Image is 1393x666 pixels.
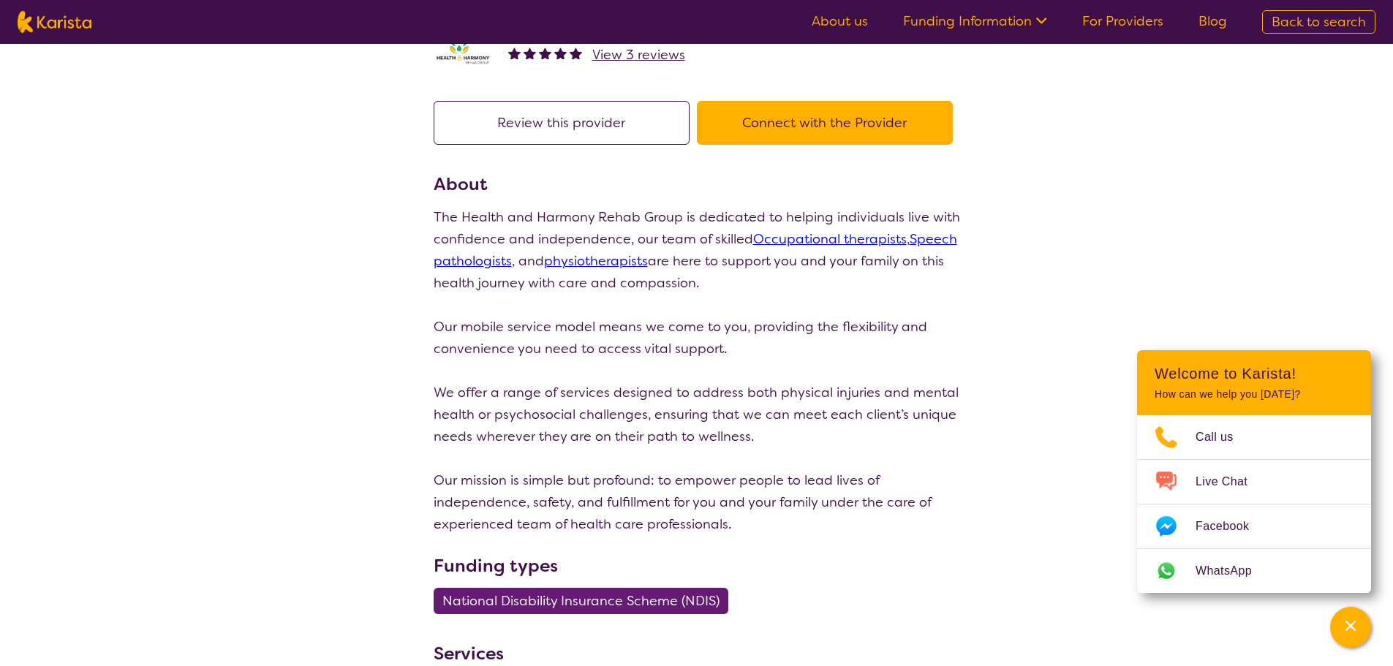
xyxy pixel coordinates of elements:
[434,553,960,579] h3: Funding types
[434,36,492,65] img: ztak9tblhgtrn1fit8ap.png
[434,469,960,535] p: Our mission is simple but profound: to empower people to lead lives of independence, safety, and ...
[1137,549,1371,593] a: Web link opens in a new tab.
[1137,350,1371,593] div: Channel Menu
[434,592,737,610] a: National Disability Insurance Scheme (NDIS)
[442,588,720,614] span: National Disability Insurance Scheme (NDIS)
[1196,515,1266,537] span: Facebook
[903,12,1047,30] a: Funding Information
[434,206,960,294] p: The Health and Harmony Rehab Group is dedicated to helping individuals live with confidence and i...
[753,230,907,248] a: Occupational therapists
[554,47,567,59] img: fullstar
[18,11,91,33] img: Karista logo
[1272,13,1366,31] span: Back to search
[1155,388,1354,401] p: How can we help you [DATE]?
[524,47,536,59] img: fullstar
[1198,12,1227,30] a: Blog
[434,316,960,360] p: Our mobile service model means we come to you, providing the flexibility and convenience you need...
[434,114,697,132] a: Review this provider
[592,44,685,66] a: View 3 reviews
[1330,607,1371,648] button: Channel Menu
[1082,12,1163,30] a: For Providers
[1196,560,1269,582] span: WhatsApp
[812,12,868,30] a: About us
[1196,426,1251,448] span: Call us
[1196,471,1265,493] span: Live Chat
[508,47,521,59] img: fullstar
[592,46,685,64] span: View 3 reviews
[544,252,648,270] a: physiotherapists
[1137,415,1371,593] ul: Choose channel
[434,171,960,197] h3: About
[434,382,960,447] p: We offer a range of services designed to address both physical injuries and mental health or psyc...
[1262,10,1375,34] a: Back to search
[434,101,690,145] button: Review this provider
[539,47,551,59] img: fullstar
[697,114,960,132] a: Connect with the Provider
[697,101,953,145] button: Connect with the Provider
[1155,365,1354,382] h2: Welcome to Karista!
[570,47,582,59] img: fullstar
